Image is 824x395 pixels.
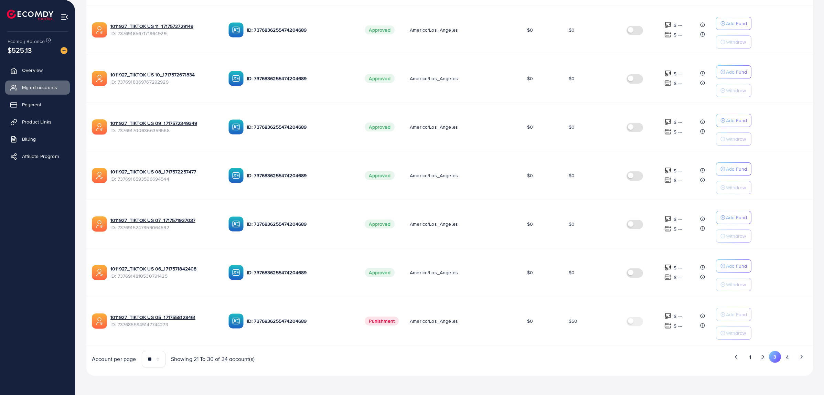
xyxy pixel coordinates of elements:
[5,81,70,94] a: My ad accounts
[5,132,70,146] a: Billing
[7,10,53,20] img: logo
[716,211,751,224] button: Add Fund
[569,75,575,82] span: $0
[247,74,354,83] p: ID: 7376836255474204689
[674,225,682,233] p: $ ---
[569,26,575,33] span: $0
[5,149,70,163] a: Affiliate Program
[716,308,751,321] button: Add Fund
[92,216,107,232] img: ic-ads-acc.e4c84228.svg
[110,127,217,134] span: ID: 7376917006366359568
[726,38,746,46] p: Withdraw
[527,26,533,33] span: $0
[674,312,682,320] p: $ ---
[61,47,67,54] img: image
[726,329,746,337] p: Withdraw
[664,322,672,329] img: top-up amount
[716,132,751,146] button: Withdraw
[664,167,672,174] img: top-up amount
[664,177,672,184] img: top-up amount
[674,167,682,175] p: $ ---
[716,65,751,78] button: Add Fund
[674,118,682,126] p: $ ---
[527,318,533,324] span: $0
[527,221,533,227] span: $0
[110,71,195,78] a: 1011927_TIKTOK US 10_1717572671834
[110,168,217,182] div: <span class='underline'>1011927_TIKTOK US 08_1717572257477</span></br>7376916593596694544
[674,31,682,39] p: $ ---
[110,265,196,272] a: 1011927_TIKTOK US 06_1717571842408
[716,229,751,243] button: Withdraw
[716,17,751,30] button: Add Fund
[365,122,394,131] span: Approved
[22,84,57,91] span: My ad accounts
[527,172,533,179] span: $0
[674,128,682,136] p: $ ---
[730,351,742,363] button: Go to previous page
[110,224,217,231] span: ID: 7376915247959064592
[228,22,244,38] img: ic-ba-acc.ded83a64.svg
[664,128,672,135] img: top-up amount
[664,70,672,77] img: top-up amount
[110,71,217,85] div: <span class='underline'>1011927_TIKTOK US 10_1717572671834</span></br>7376918369767292929
[664,118,672,126] img: top-up amount
[365,220,394,228] span: Approved
[716,35,751,49] button: Withdraw
[757,351,769,364] button: Go to page 2
[674,322,682,330] p: $ ---
[228,119,244,135] img: ic-ba-acc.ded83a64.svg
[110,120,197,127] a: 1011927_TIKTOK US 09_1717572349349
[410,75,458,82] span: America/Los_Angeles
[5,115,70,129] a: Product Links
[110,265,217,279] div: <span class='underline'>1011927_TIKTOK US 06_1717571842408</span></br>7376914810530791425
[455,351,807,364] ul: Pagination
[110,23,193,30] a: 1011927_TIKTOK US 11_1717572729149
[726,262,747,270] p: Add Fund
[664,79,672,87] img: top-up amount
[726,310,747,319] p: Add Fund
[569,172,575,179] span: $0
[795,364,819,390] iframe: Chat
[716,259,751,273] button: Add Fund
[92,71,107,86] img: ic-ads-acc.e4c84228.svg
[726,165,747,173] p: Add Fund
[674,264,682,272] p: $ ---
[674,21,682,29] p: $ ---
[410,269,458,276] span: America/Los_Angeles
[664,21,672,29] img: top-up amount
[664,274,672,281] img: top-up amount
[110,217,195,224] a: 1011927_TIKTOK US 07_1717571937037
[247,26,354,34] p: ID: 7376836255474204689
[664,312,672,320] img: top-up amount
[110,314,217,328] div: <span class='underline'>1011927_TIKTOK US 05_1717558128461</span></br>7376855945147744273
[22,153,59,160] span: Affiliate Program
[726,116,747,125] p: Add Fund
[110,175,217,182] span: ID: 7376916593596694544
[674,273,682,281] p: $ ---
[716,327,751,340] button: Withdraw
[664,225,672,232] img: top-up amount
[726,86,746,95] p: Withdraw
[228,168,244,183] img: ic-ba-acc.ded83a64.svg
[247,220,354,228] p: ID: 7376836255474204689
[726,68,747,76] p: Add Fund
[674,176,682,184] p: $ ---
[365,268,394,277] span: Approved
[110,23,217,37] div: <span class='underline'>1011927_TIKTOK US 11_1717572729149</span></br>7376918567171964929
[674,215,682,223] p: $ ---
[110,30,217,37] span: ID: 7376918567171964929
[5,63,70,77] a: Overview
[247,123,354,131] p: ID: 7376836255474204689
[247,268,354,277] p: ID: 7376836255474204689
[110,314,195,321] a: 1011927_TIKTOK US 05_1717558128461
[527,269,533,276] span: $0
[110,78,217,85] span: ID: 7376918369767292929
[716,84,751,97] button: Withdraw
[92,168,107,183] img: ic-ads-acc.e4c84228.svg
[410,26,458,33] span: America/Los_Angeles
[61,13,68,21] img: menu
[664,31,672,38] img: top-up amount
[569,269,575,276] span: $0
[8,45,32,55] span: $525.13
